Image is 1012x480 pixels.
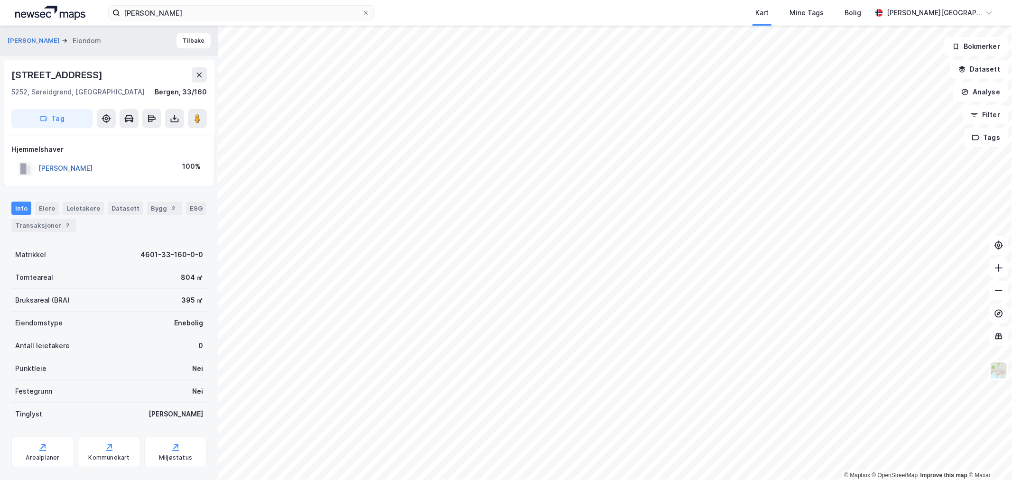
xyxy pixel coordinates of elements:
[953,83,1008,102] button: Analyse
[155,86,207,98] div: Bergen, 33/160
[11,109,93,128] button: Tag
[149,408,203,420] div: [PERSON_NAME]
[11,86,145,98] div: 5252, Søreidgrend, [GEOGRAPHIC_DATA]
[182,161,201,172] div: 100%
[963,105,1008,124] button: Filter
[35,202,59,215] div: Eiere
[15,6,85,20] img: logo.a4113a55bc3d86da70a041830d287a7e.svg
[844,472,870,479] a: Mapbox
[192,386,203,397] div: Nei
[181,272,203,283] div: 804 ㎡
[845,7,861,18] div: Bolig
[15,386,52,397] div: Festegrunn
[63,221,73,230] div: 2
[950,60,1008,79] button: Datasett
[88,454,130,462] div: Kommunekart
[181,295,203,306] div: 395 ㎡
[15,408,42,420] div: Tinglyst
[990,361,1008,379] img: Z
[944,37,1008,56] button: Bokmerker
[755,7,769,18] div: Kart
[26,454,59,462] div: Arealplaner
[198,340,203,351] div: 0
[15,249,46,260] div: Matrikkel
[11,202,31,215] div: Info
[159,454,192,462] div: Miljøstatus
[73,35,101,46] div: Eiendom
[15,340,70,351] div: Antall leietakere
[11,67,104,83] div: [STREET_ADDRESS]
[147,202,182,215] div: Bygg
[11,219,76,232] div: Transaksjoner
[176,33,211,48] button: Tilbake
[15,317,63,329] div: Eiendomstype
[192,363,203,374] div: Nei
[920,472,967,479] a: Improve this map
[8,36,62,46] button: [PERSON_NAME]
[12,144,206,155] div: Hjemmelshaver
[965,434,1012,480] iframe: Chat Widget
[186,202,206,215] div: ESG
[169,203,178,213] div: 2
[63,202,104,215] div: Leietakere
[964,128,1008,147] button: Tags
[887,7,982,18] div: [PERSON_NAME][GEOGRAPHIC_DATA]
[15,295,70,306] div: Bruksareal (BRA)
[15,363,46,374] div: Punktleie
[789,7,824,18] div: Mine Tags
[174,317,203,329] div: Enebolig
[140,249,203,260] div: 4601-33-160-0-0
[108,202,143,215] div: Datasett
[15,272,53,283] div: Tomteareal
[120,6,362,20] input: Søk på adresse, matrikkel, gårdeiere, leietakere eller personer
[872,472,918,479] a: OpenStreetMap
